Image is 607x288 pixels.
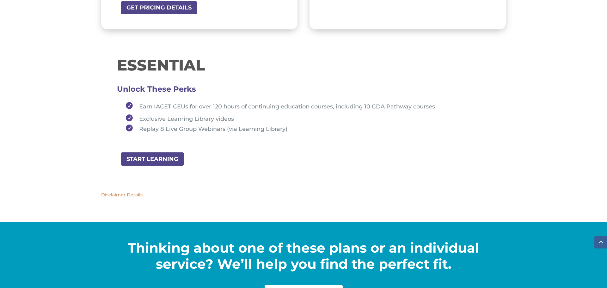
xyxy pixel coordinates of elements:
span: Earn IACET CEUs for over 120 hours of continuing education courses, including 10 CDA Pathway courses [139,103,435,110]
a: START LEARNING [120,152,185,166]
h3: Unlock These Perks [117,89,490,92]
li: Exclusive Learning Library videos [123,112,490,125]
p: Disclaimer Details [101,191,506,199]
li: Replay 8 Live Group Webinars (via Learning Library) [123,125,490,132]
h1: ESSENTIAL [117,58,490,76]
h2: Thinking about one of these plans or an individual service? We’ll help you find the perfect fit. [101,240,506,275]
a: GET PRICING DETAILS [120,1,198,15]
